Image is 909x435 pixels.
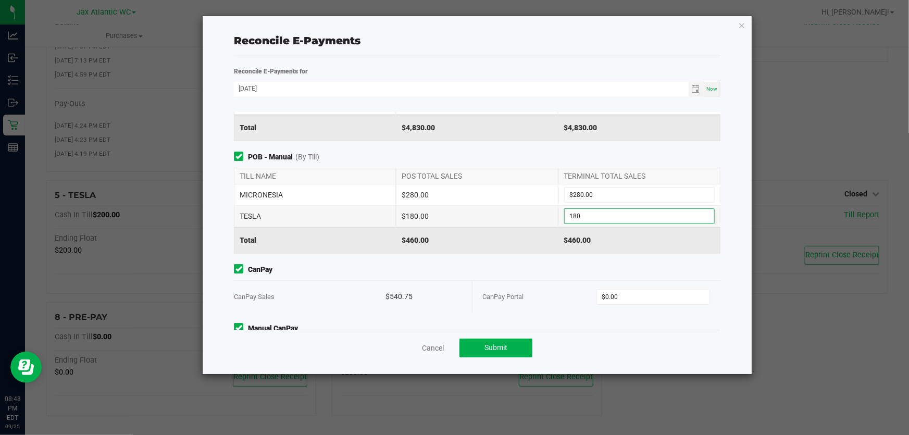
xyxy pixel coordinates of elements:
span: CanPay Portal [483,293,524,301]
div: Total [234,227,396,253]
div: TERMINAL TOTAL SALES [558,168,720,184]
div: $460.00 [558,227,720,253]
div: $280.00 [396,184,558,205]
span: Now [706,86,717,92]
div: $4,830.00 [396,115,558,141]
div: $460.00 [396,227,558,253]
div: $4,830.00 [558,115,720,141]
iframe: Resource center [10,352,42,383]
strong: Manual CanPay [248,323,298,334]
div: $180.00 [396,206,558,227]
input: Date [234,82,689,95]
span: Submit [484,343,507,352]
strong: Reconcile E-Payments for [234,68,308,75]
strong: POB - Manual [248,152,293,163]
strong: CanPay [248,264,272,275]
span: Toggle calendar [689,82,704,96]
button: Submit [459,339,532,357]
div: MICRONESIA [234,184,396,205]
div: $540.75 [385,281,462,313]
div: Total [234,115,396,141]
form-toggle: Include in reconciliation [234,152,248,163]
span: CanPay Sales [234,293,275,301]
div: Reconcile E-Payments [234,33,720,48]
span: (By Till) [295,152,319,163]
a: Cancel [422,343,444,353]
div: POS TOTAL SALES [396,168,558,184]
form-toggle: Include in reconciliation [234,264,248,275]
form-toggle: Include in reconciliation [234,323,248,334]
div: TILL NAME [234,168,396,184]
div: TESLA [234,206,396,227]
